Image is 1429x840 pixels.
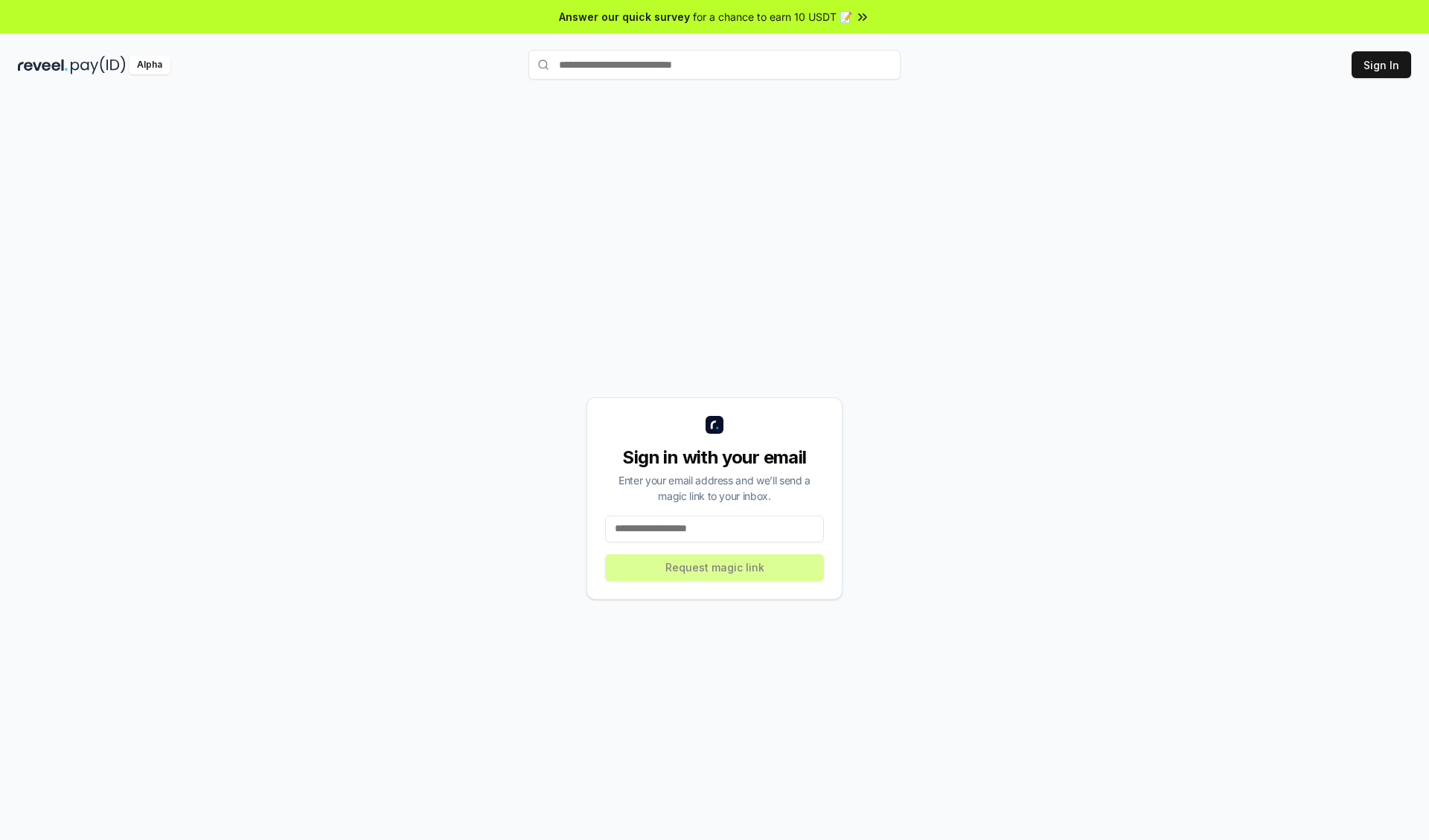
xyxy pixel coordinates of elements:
button: Sign In [1352,51,1411,78]
span: for a chance to earn 10 USDT 📝 [693,9,852,25]
div: Enter your email address and we’ll send a magic link to your inbox. [605,472,824,504]
div: Alpha [129,56,170,74]
img: pay_id [71,56,126,74]
img: reveel_dark [18,56,68,74]
span: Answer our quick survey [559,9,690,25]
div: Sign in with your email [605,446,824,469]
img: logo_small [706,416,723,434]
